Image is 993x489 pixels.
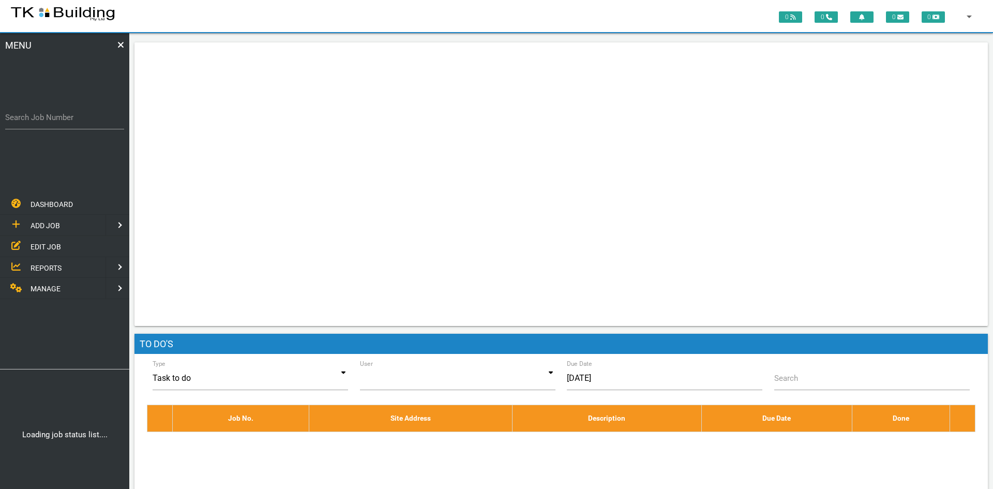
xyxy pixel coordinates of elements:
[779,11,802,23] span: 0
[852,405,950,432] th: Done
[31,263,62,272] span: REPORTS
[5,38,32,100] span: MENU
[31,284,61,292] span: MANAGE
[31,242,61,250] span: EDIT JOB
[922,11,945,23] span: 0
[512,405,701,432] th: Description
[701,405,852,432] th: Due Date
[886,11,909,23] span: 0
[31,200,73,208] span: DASHBOARD
[5,112,124,124] label: Search Job Number
[3,429,126,441] center: Loading job status list....
[31,221,60,229] span: ADD JOB
[360,359,373,368] label: User
[172,405,309,432] th: Job No.
[134,334,988,354] h1: To Do's
[567,359,592,368] label: Due Date
[153,359,165,368] label: Type
[309,405,513,432] th: Site Address
[10,5,115,22] img: s3file
[774,373,798,384] label: Search
[815,11,838,23] span: 0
